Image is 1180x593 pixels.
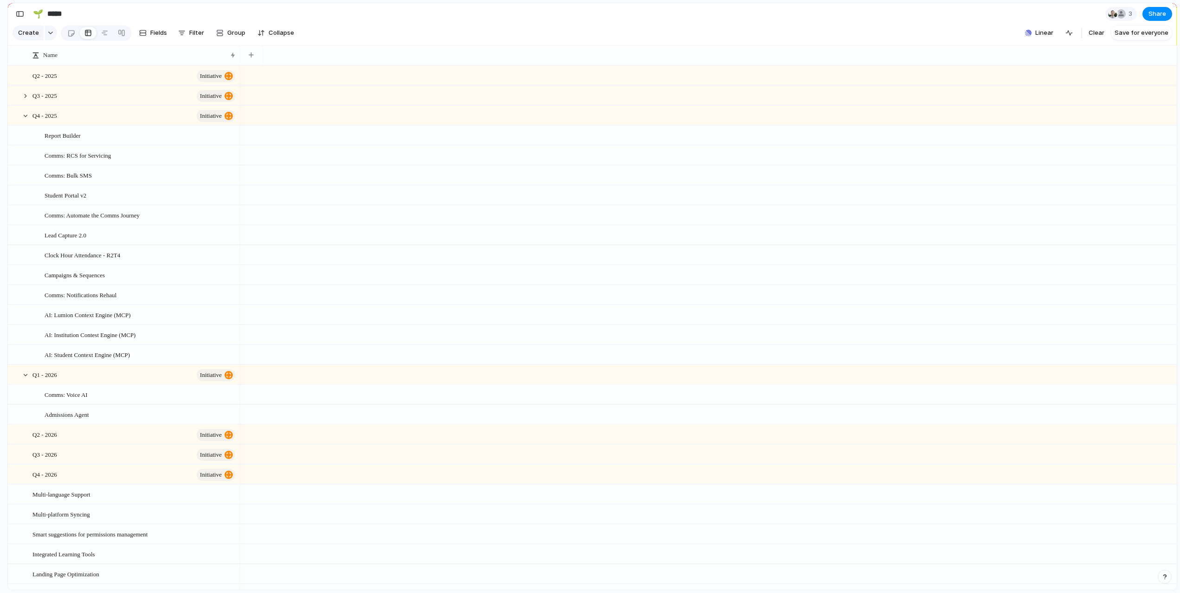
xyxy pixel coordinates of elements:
[45,210,140,220] span: Comms: Automate the Comms Journey
[135,26,171,40] button: Fields
[227,28,245,38] span: Group
[1148,9,1166,19] span: Share
[200,369,222,382] span: initiative
[1085,26,1108,40] button: Clear
[45,289,116,300] span: Comms: Notifications Rehaul
[32,489,90,499] span: Multi-language Support
[197,90,235,102] button: initiative
[45,230,86,240] span: Lead Capture 2.0
[45,249,120,260] span: Clock Hour Attendance - R2T4
[45,309,131,320] span: AI: Lumion Context Engine (MCP)
[45,150,111,160] span: Comms: RCS for Servicing
[197,70,235,82] button: initiative
[32,90,57,101] span: Q3 - 2025
[45,190,86,200] span: Student Portal v2
[1115,28,1168,38] span: Save for everyone
[43,51,58,60] span: Name
[32,529,147,539] span: Smart suggestions for permissions management
[31,6,45,21] button: 🌱
[45,130,81,140] span: Report Builder
[32,449,57,459] span: Q3 - 2026
[32,568,99,579] span: Landing Page Optimization
[45,170,92,180] span: Comms: Bulk SMS
[1142,7,1172,21] button: Share
[32,369,57,380] span: Q1 - 2026
[45,329,135,340] span: AI: Institution Contest Engine (MCP)
[45,269,105,280] span: Campaigns & Sequences
[32,469,57,479] span: Q4 - 2026
[150,28,167,38] span: Fields
[32,110,57,121] span: Q4 - 2025
[32,70,57,81] span: Q2 - 2025
[200,89,222,102] span: initiative
[32,509,90,519] span: Multi-platform Syncing
[212,26,250,40] button: Group
[33,7,43,20] div: 🌱
[13,26,44,40] button: Create
[45,389,88,400] span: Comms: Voice AI
[1035,28,1053,38] span: Linear
[200,70,222,83] span: initiative
[200,468,222,481] span: initiative
[254,26,298,40] button: Collapse
[32,429,57,440] span: Q2 - 2026
[45,409,89,420] span: Admissions Agent
[1089,28,1104,38] span: Clear
[197,469,235,481] button: initiative
[1111,26,1172,40] button: Save for everyone
[200,448,222,461] span: initiative
[197,369,235,381] button: initiative
[200,428,222,441] span: initiative
[200,109,222,122] span: initiative
[1129,9,1135,19] span: 3
[197,110,235,122] button: initiative
[32,548,95,559] span: Integrated Learning Tools
[1021,26,1057,40] button: Linear
[45,349,130,360] span: AI: Student Context Engine (MCP)
[18,28,39,38] span: Create
[174,26,208,40] button: Filter
[197,429,235,441] button: initiative
[189,28,204,38] span: Filter
[269,28,294,38] span: Collapse
[197,449,235,461] button: initiative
